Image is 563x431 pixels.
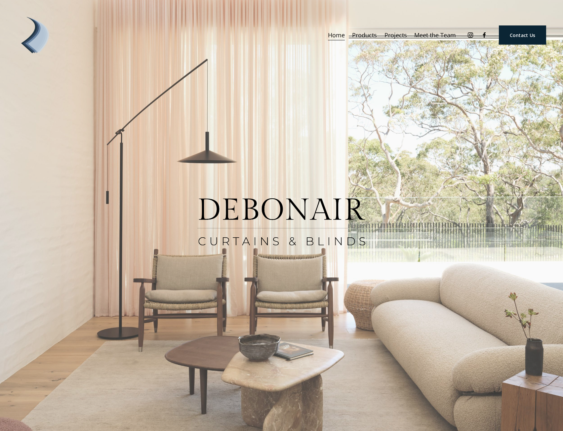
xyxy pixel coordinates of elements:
[481,32,488,38] a: Facebook
[384,29,407,41] a: Projects
[352,30,377,40] span: Products
[352,29,377,41] a: folder dropdown
[499,25,546,45] a: Contact Us
[328,29,345,41] a: Home
[467,32,474,38] a: Instagram
[414,29,456,41] a: Meet the Team
[17,17,53,53] img: Debonair | Curtains, Blinds, Shutters &amp; Awnings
